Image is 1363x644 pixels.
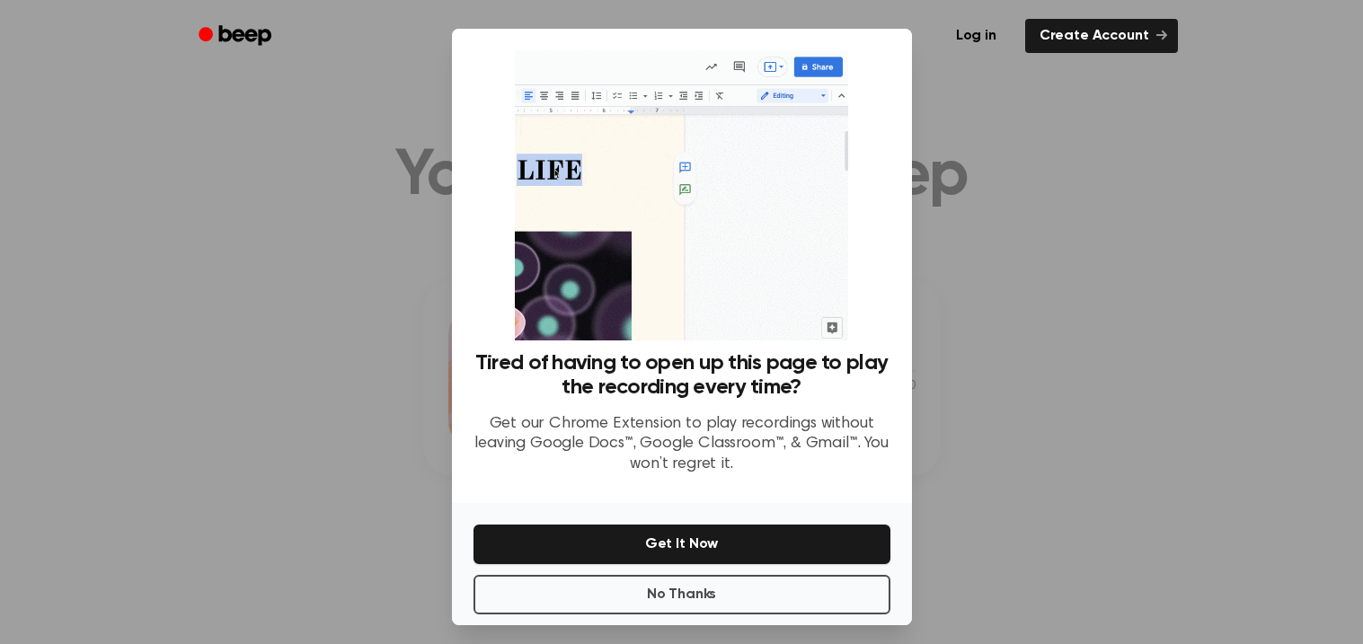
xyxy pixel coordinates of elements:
[938,15,1014,57] a: Log in
[474,414,890,475] p: Get our Chrome Extension to play recordings without leaving Google Docs™, Google Classroom™, & Gm...
[1025,19,1178,53] a: Create Account
[515,50,848,340] img: Beep extension in action
[186,19,288,54] a: Beep
[474,525,890,564] button: Get It Now
[474,575,890,614] button: No Thanks
[474,351,890,400] h3: Tired of having to open up this page to play the recording every time?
